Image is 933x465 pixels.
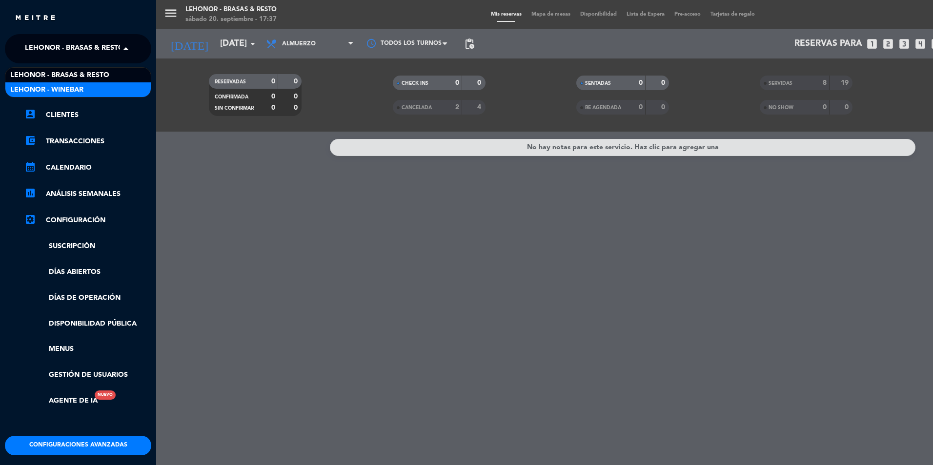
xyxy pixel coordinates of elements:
a: assessmentANÁLISIS SEMANALES [24,188,151,200]
a: Suscripción [24,241,151,252]
span: Lehonor - Brasas & Resto [10,70,109,81]
div: Nuevo [95,390,116,400]
img: MEITRE [15,15,56,22]
a: Agente de IANuevo [24,395,98,407]
a: Días abiertos [24,267,151,278]
i: account_balance_wallet [24,135,36,146]
span: Lehonor - Brasas & Resto [25,39,124,59]
i: assessment [24,187,36,199]
i: settings_applications [24,213,36,225]
a: account_balance_walletTransacciones [24,136,151,147]
a: Disponibilidad pública [24,318,151,329]
button: Configuraciones avanzadas [5,436,151,455]
i: calendar_month [24,161,36,173]
span: Lehonor - Winebar [10,84,83,96]
a: calendar_monthCalendario [24,162,151,174]
a: Días de Operación [24,292,151,304]
a: Configuración [24,214,151,226]
a: Gestión de usuarios [24,369,151,381]
a: Menus [24,344,151,355]
i: account_box [24,108,36,120]
a: account_boxClientes [24,109,151,121]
